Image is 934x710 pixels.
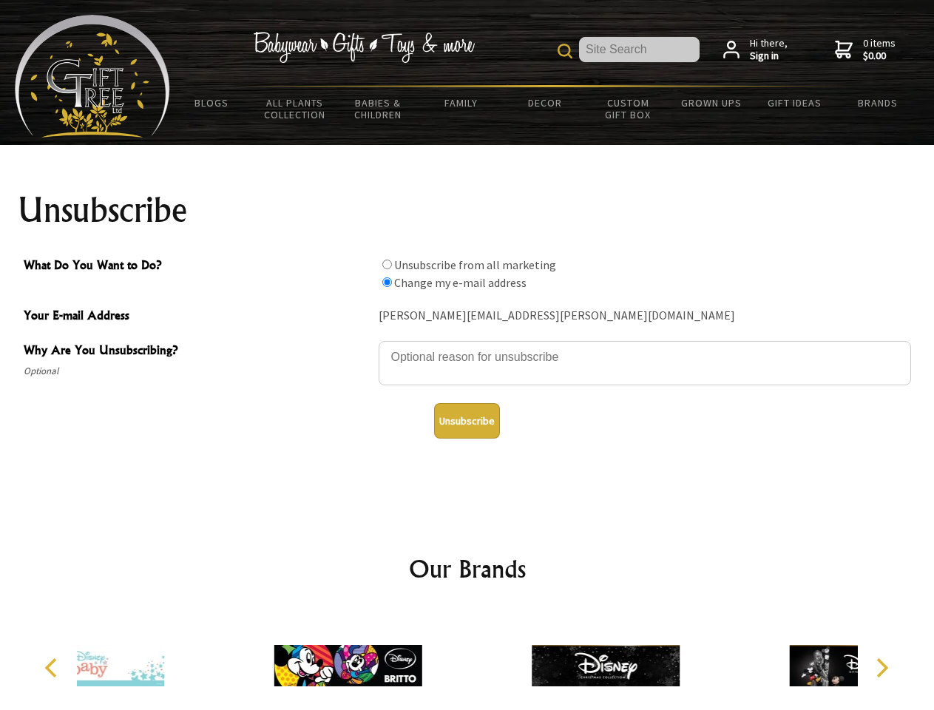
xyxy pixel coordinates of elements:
[394,275,527,290] label: Change my e-mail address
[24,362,371,380] span: Optional
[394,257,556,272] label: Unsubscribe from all marketing
[24,341,371,362] span: Why Are You Unsubscribing?
[723,37,788,63] a: Hi there,Sign in
[750,50,788,63] strong: Sign in
[170,87,254,118] a: BLOGS
[558,44,572,58] img: product search
[434,403,500,439] button: Unsubscribe
[669,87,753,118] a: Grown Ups
[863,50,896,63] strong: $0.00
[420,87,504,118] a: Family
[379,341,911,385] textarea: Why Are You Unsubscribing?
[379,305,911,328] div: [PERSON_NAME][EMAIL_ADDRESS][PERSON_NAME][DOMAIN_NAME]
[24,256,371,277] span: What Do You Want to Do?
[382,277,392,287] input: What Do You Want to Do?
[753,87,836,118] a: Gift Ideas
[37,652,70,684] button: Previous
[336,87,420,130] a: Babies & Children
[24,306,371,328] span: Your E-mail Address
[865,652,898,684] button: Next
[382,260,392,269] input: What Do You Want to Do?
[579,37,700,62] input: Site Search
[835,37,896,63] a: 0 items$0.00
[503,87,586,118] a: Decor
[863,36,896,63] span: 0 items
[836,87,920,118] a: Brands
[586,87,670,130] a: Custom Gift Box
[254,87,337,130] a: All Plants Collection
[30,551,905,586] h2: Our Brands
[15,15,170,138] img: Babyware - Gifts - Toys and more...
[750,37,788,63] span: Hi there,
[18,192,917,228] h1: Unsubscribe
[253,32,475,63] img: Babywear - Gifts - Toys & more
